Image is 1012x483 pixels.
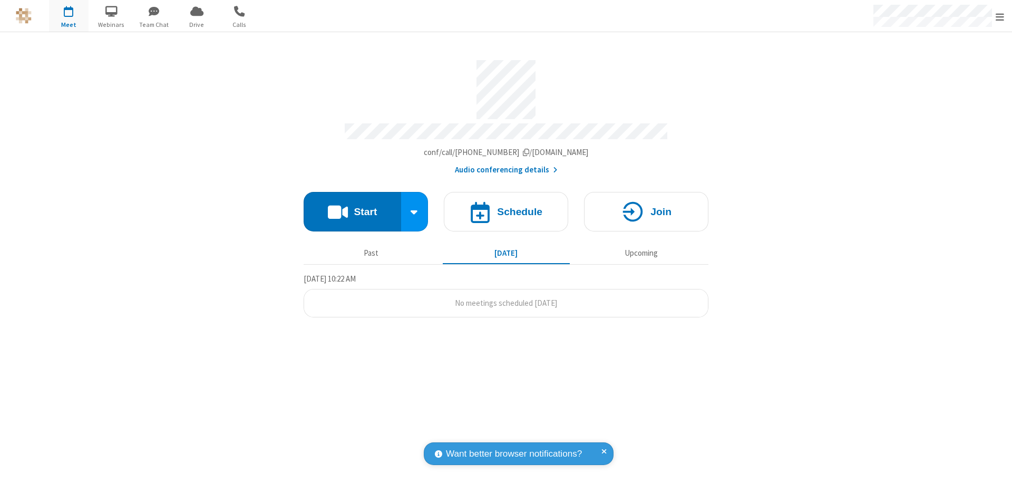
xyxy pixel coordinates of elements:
[444,192,568,231] button: Schedule
[424,147,589,159] button: Copy my meeting room linkCopy my meeting room link
[578,243,705,263] button: Upcoming
[584,192,708,231] button: Join
[446,447,582,461] span: Want better browser notifications?
[401,192,429,231] div: Start conference options
[986,456,1004,476] iframe: Chat
[92,20,131,30] span: Webinars
[650,207,672,217] h4: Join
[304,274,356,284] span: [DATE] 10:22 AM
[308,243,435,263] button: Past
[49,20,89,30] span: Meet
[304,192,401,231] button: Start
[424,147,589,157] span: Copy my meeting room link
[304,52,708,176] section: Account details
[497,207,542,217] h4: Schedule
[354,207,377,217] h4: Start
[220,20,259,30] span: Calls
[177,20,217,30] span: Drive
[16,8,32,24] img: QA Selenium DO NOT DELETE OR CHANGE
[134,20,174,30] span: Team Chat
[304,273,708,318] section: Today's Meetings
[455,164,558,176] button: Audio conferencing details
[443,243,570,263] button: [DATE]
[455,298,557,308] span: No meetings scheduled [DATE]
